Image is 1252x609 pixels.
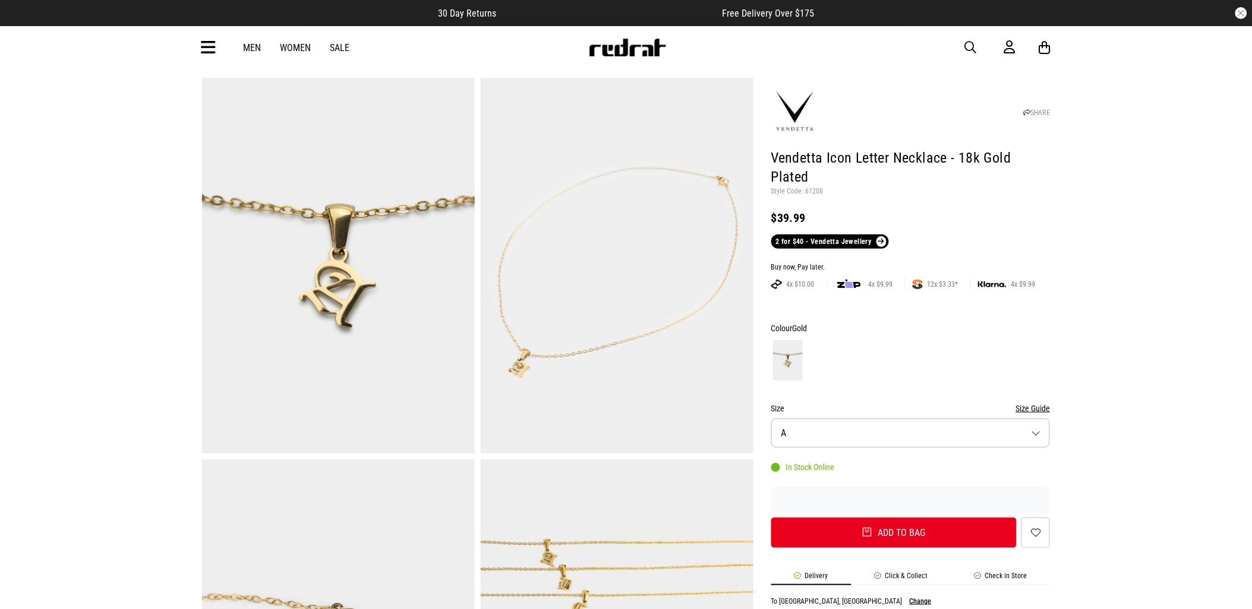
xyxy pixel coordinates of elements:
a: SHARE [1023,109,1050,117]
li: Click & Collect [852,572,951,585]
img: Vendetta Icon Letter Necklace - 18k Gold Plated in Gold [481,78,753,453]
button: Add to bag [771,518,1017,548]
img: Gold [773,340,803,380]
li: Delivery [771,572,852,585]
span: Gold [793,323,808,333]
img: Vendetta Icon Letter Necklace - 18k Gold Plated in Gold [202,78,475,453]
iframe: Customer reviews powered by Trustpilot [771,494,1051,506]
button: Change [910,597,932,605]
img: SPLITPAY [913,280,923,289]
button: Size Guide [1016,401,1050,415]
span: 4x $9.99 [864,280,898,289]
h1: Vendetta Icon Letter Necklace - 18k Gold Plated [771,149,1051,187]
a: Women [280,42,311,53]
img: KLARNA [978,281,1007,288]
img: Redrat logo [588,39,667,56]
img: AFTERPAY [771,280,782,289]
img: zip [837,278,861,290]
span: 4x $9.99 [1007,280,1040,289]
div: $39.99 [771,211,1051,225]
a: Sale [330,42,350,53]
p: Style Code: 61208 [771,187,1051,196]
span: 30 Day Returns [439,8,497,19]
span: 12x $3.33* [923,280,963,289]
p: To [GEOGRAPHIC_DATA], [GEOGRAPHIC_DATA] [771,597,903,605]
div: Colour [771,321,1051,335]
div: Size [771,401,1051,415]
span: Free Delivery Over $175 [723,8,815,19]
button: A [771,418,1051,448]
li: Check in Store [951,572,1051,585]
button: Open LiveChat chat widget [10,5,45,40]
div: In Stock Online [771,462,835,472]
div: Buy now, Pay later. [771,263,1051,272]
span: A [781,427,787,439]
img: Vendetta [771,88,819,135]
span: 4x $10.00 [782,280,819,289]
a: Men [244,42,261,53]
a: 2 for $40 - Vendetta Jewellery [771,234,889,249]
iframe: Customer reviews powered by Trustpilot [521,7,699,19]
